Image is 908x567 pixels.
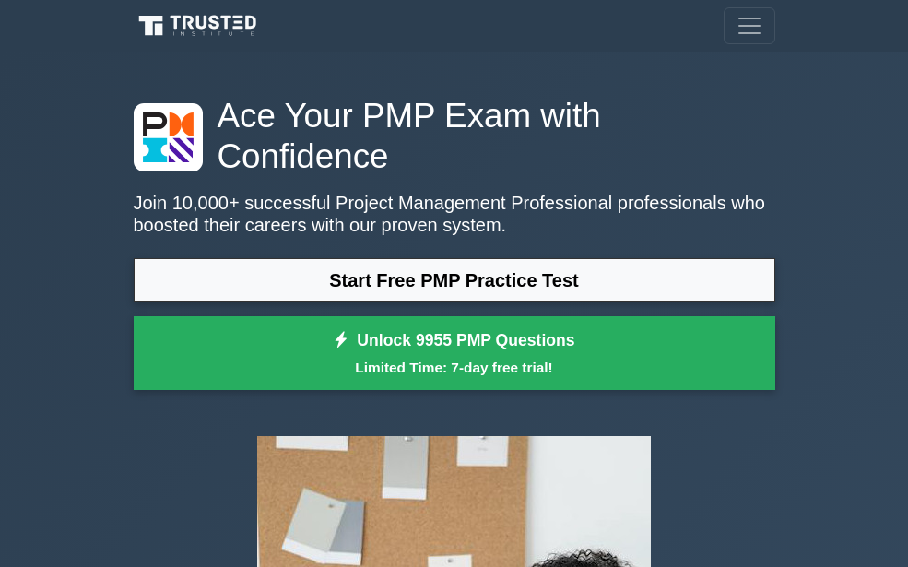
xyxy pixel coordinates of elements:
[134,96,775,177] h1: Ace Your PMP Exam with Confidence
[134,258,775,302] a: Start Free PMP Practice Test
[157,357,752,378] small: Limited Time: 7-day free trial!
[134,192,775,236] p: Join 10,000+ successful Project Management Professional professionals who boosted their careers w...
[724,7,775,44] button: Toggle navigation
[134,316,775,390] a: Unlock 9955 PMP QuestionsLimited Time: 7-day free trial!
